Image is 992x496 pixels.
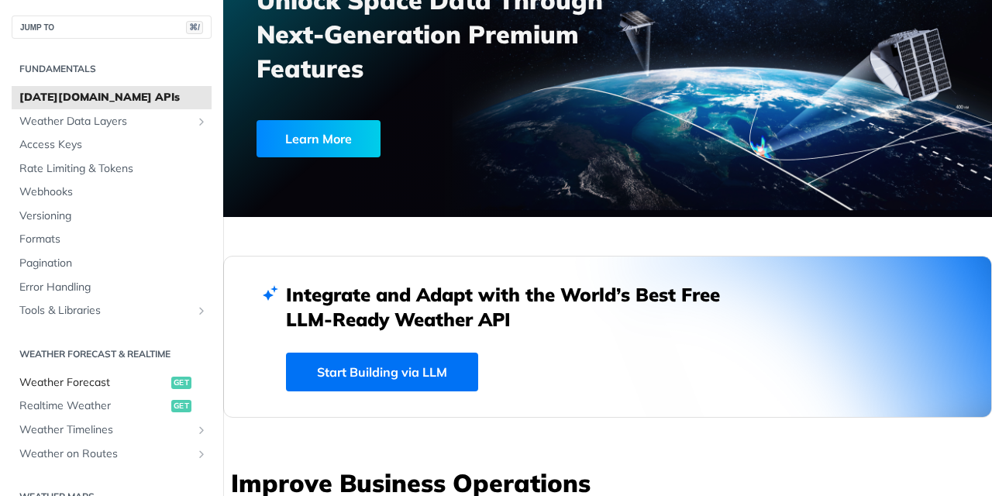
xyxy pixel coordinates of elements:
a: Realtime Weatherget [12,394,212,418]
button: Show subpages for Weather Timelines [195,424,208,436]
div: Learn More [257,120,381,157]
a: Formats [12,228,212,251]
a: Start Building via LLM [286,353,478,391]
span: Weather Timelines [19,422,191,438]
span: get [171,400,191,412]
button: Show subpages for Weather on Routes [195,448,208,460]
span: Tools & Libraries [19,303,191,319]
span: Weather Data Layers [19,114,191,129]
span: Weather Forecast [19,375,167,391]
button: Show subpages for Weather Data Layers [195,115,208,128]
a: Versioning [12,205,212,228]
a: Tools & LibrariesShow subpages for Tools & Libraries [12,299,212,322]
span: Versioning [19,208,208,224]
a: Learn More [257,120,551,157]
a: Weather TimelinesShow subpages for Weather Timelines [12,418,212,442]
button: Show subpages for Tools & Libraries [195,305,208,317]
a: Weather Data LayersShow subpages for Weather Data Layers [12,110,212,133]
h2: Fundamentals [12,62,212,76]
span: Weather on Routes [19,446,191,462]
span: Pagination [19,256,208,271]
span: [DATE][DOMAIN_NAME] APIs [19,90,208,105]
a: Weather Forecastget [12,371,212,394]
a: [DATE][DOMAIN_NAME] APIs [12,86,212,109]
span: Realtime Weather [19,398,167,414]
span: Rate Limiting & Tokens [19,161,208,177]
h2: Integrate and Adapt with the World’s Best Free LLM-Ready Weather API [286,282,743,332]
h2: Weather Forecast & realtime [12,347,212,361]
span: Access Keys [19,137,208,153]
a: Weather on RoutesShow subpages for Weather on Routes [12,443,212,466]
a: Error Handling [12,276,212,299]
span: ⌘/ [186,21,203,34]
a: Pagination [12,252,212,275]
a: Webhooks [12,181,212,204]
span: Error Handling [19,280,208,295]
button: JUMP TO⌘/ [12,15,212,39]
a: Access Keys [12,133,212,157]
span: get [171,377,191,389]
span: Webhooks [19,184,208,200]
span: Formats [19,232,208,247]
a: Rate Limiting & Tokens [12,157,212,181]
